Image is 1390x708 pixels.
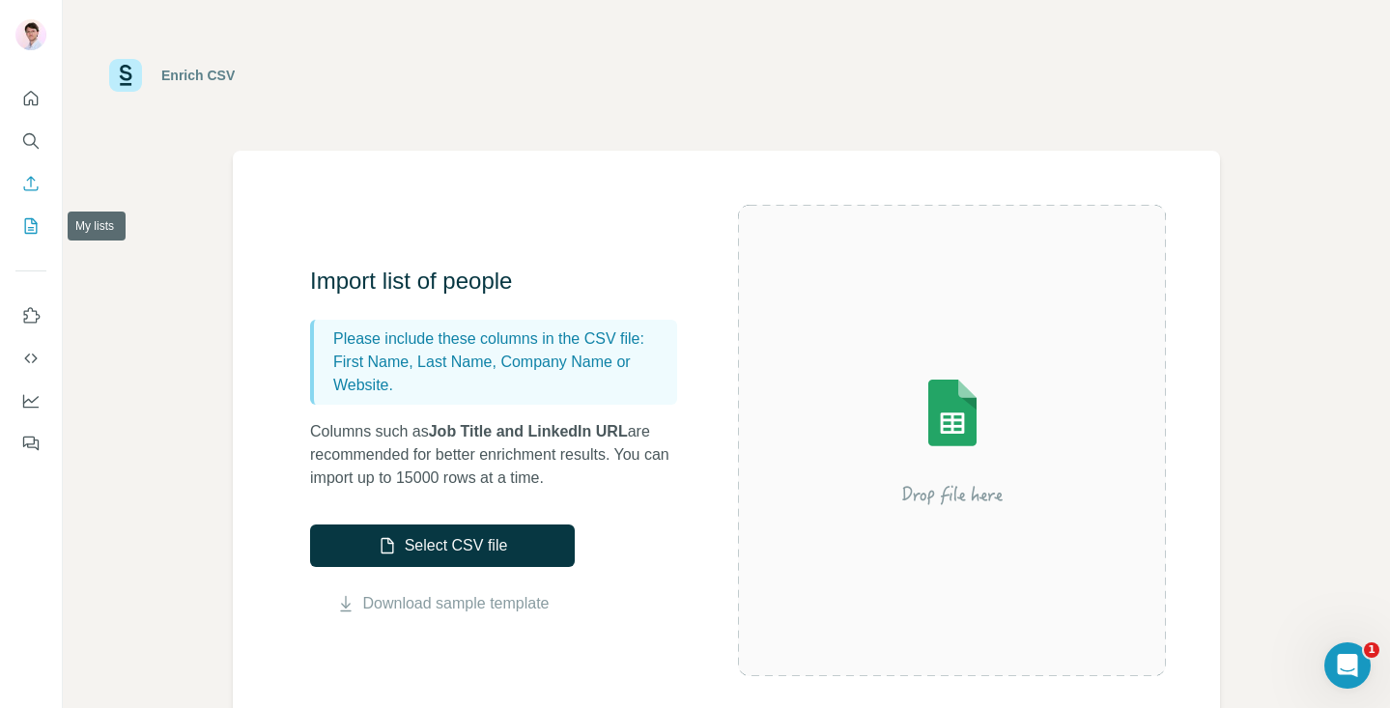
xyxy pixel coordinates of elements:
[15,209,46,243] button: My lists
[779,325,1126,556] img: Surfe Illustration - Drop file here or select below
[363,592,550,615] a: Download sample template
[15,81,46,116] button: Quick start
[15,124,46,158] button: Search
[15,19,46,50] img: Avatar
[333,327,669,351] p: Please include these columns in the CSV file:
[310,524,575,567] button: Select CSV file
[109,59,142,92] img: Surfe Logo
[15,426,46,461] button: Feedback
[310,420,696,490] p: Columns such as are recommended for better enrichment results. You can import up to 15000 rows at...
[15,166,46,201] button: Enrich CSV
[161,66,235,85] div: Enrich CSV
[1324,642,1371,689] iframe: Intercom live chat
[310,266,696,297] h3: Import list of people
[310,592,575,615] button: Download sample template
[15,383,46,418] button: Dashboard
[333,351,669,397] p: First Name, Last Name, Company Name or Website.
[1364,642,1379,658] span: 1
[429,423,628,439] span: Job Title and LinkedIn URL
[15,298,46,333] button: Use Surfe on LinkedIn
[15,341,46,376] button: Use Surfe API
